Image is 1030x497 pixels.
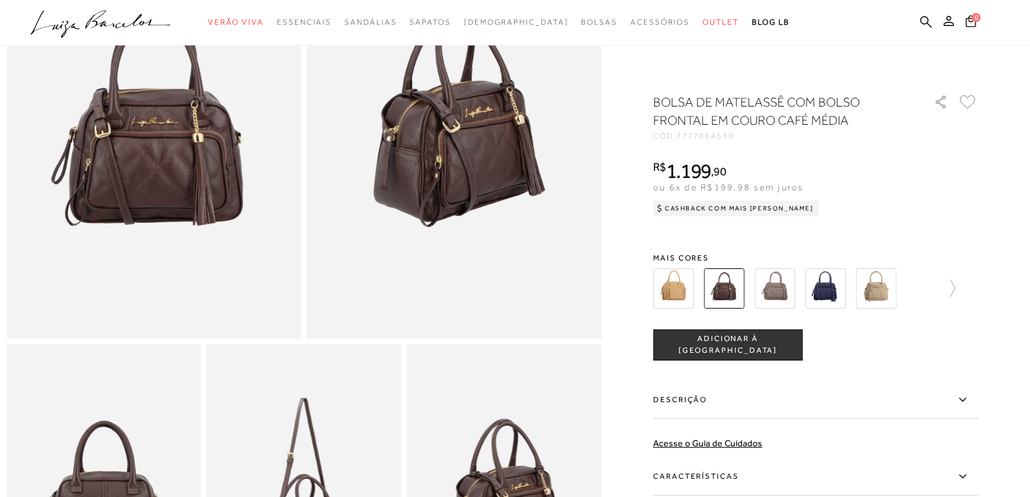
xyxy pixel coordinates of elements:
[653,161,666,173] i: R$
[344,18,396,27] span: Sandálias
[630,10,689,34] a: noSubCategoriesText
[464,10,569,34] a: noSubCategoriesText
[702,18,739,27] span: Outlet
[711,166,726,177] i: ,
[653,254,978,262] span: Mais cores
[208,10,264,34] a: noSubCategoriesText
[277,18,331,27] span: Essenciais
[653,268,693,309] img: BOLSA DE MATELASSÊ COM BOLSO FRONTAL EM COURO BEGE AREIA MÉDIA
[972,13,981,22] span: 0
[653,458,978,496] label: Características
[654,333,802,356] span: ADICIONAR À [GEOGRAPHIC_DATA]
[409,10,450,34] a: noSubCategoriesText
[653,201,819,216] div: Cashback com Mais [PERSON_NAME]
[752,18,790,27] span: BLOG LB
[208,18,264,27] span: Verão Viva
[805,268,845,309] img: BOLSA MÉDIA MATELASSÊ FRONTAL AZUL ATLÂNTICO
[676,131,734,140] span: 7777064530
[464,18,569,27] span: [DEMOGRAPHIC_DATA]
[714,164,726,178] span: 90
[653,93,897,129] h1: BOLSA DE MATELASSÊ COM BOLSO FRONTAL EM COURO CAFÉ MÉDIA
[630,18,689,27] span: Acessórios
[754,268,795,309] img: BOLSA DE MATELASSÊ COM BOLSO FRONTAL EM COURO CINZA DUMBO MÉDIA
[704,268,744,309] img: BOLSA DE MATELASSÊ COM BOLSO FRONTAL EM COURO CAFÉ MÉDIA
[581,10,617,34] a: noSubCategoriesText
[653,329,803,361] button: ADICIONAR À [GEOGRAPHIC_DATA]
[962,14,980,32] button: 0
[409,18,450,27] span: Sapatos
[653,438,762,448] a: Acesse o Guia de Cuidados
[277,10,331,34] a: noSubCategoriesText
[653,132,913,140] div: CÓD:
[702,10,739,34] a: noSubCategoriesText
[653,381,978,419] label: Descrição
[581,18,617,27] span: Bolsas
[344,10,396,34] a: noSubCategoriesText
[666,159,712,183] span: 1.199
[653,182,803,192] span: ou 6x de R$199,98 sem juros
[752,10,790,34] a: BLOG LB
[856,268,896,309] img: BOLSA MÉDIA MATELASSÊ FRONTAL BEGE NATA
